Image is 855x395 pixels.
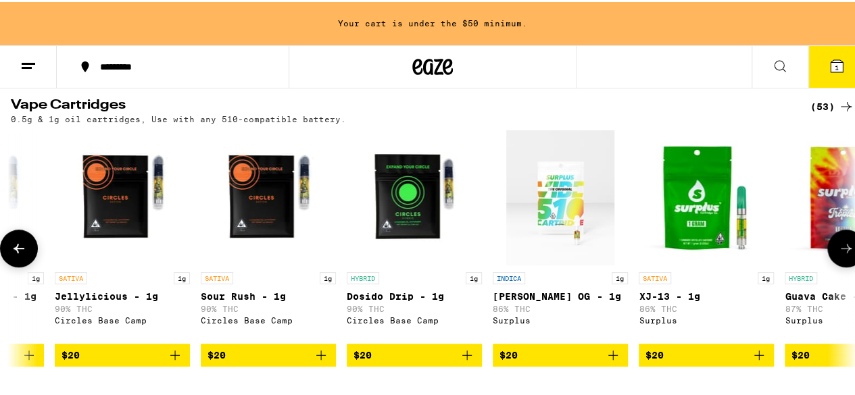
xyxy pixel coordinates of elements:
[347,270,379,282] p: HYBRID
[11,97,788,113] h2: Vape Cartridges
[639,128,774,342] a: Open page for XJ-13 - 1g from Surplus
[645,348,664,359] span: $20
[493,342,628,365] button: Add to bag
[493,314,628,323] div: Surplus
[499,348,518,359] span: $20
[55,270,87,282] p: SATIVA
[506,128,614,263] img: Surplus - King Louie OG - 1g
[201,342,336,365] button: Add to bag
[207,348,226,359] span: $20
[55,314,190,323] div: Circles Base Camp
[791,348,810,359] span: $20
[639,302,774,311] p: 86% THC
[201,289,336,300] p: Sour Rush - 1g
[55,128,190,263] img: Circles Base Camp - Jellylicious - 1g
[201,128,336,263] img: Circles Base Camp - Sour Rush - 1g
[347,128,482,342] a: Open page for Dosido Drip - 1g from Circles Base Camp
[55,342,190,365] button: Add to bag
[835,61,839,70] span: 1
[55,289,190,300] p: Jellylicious - 1g
[639,270,671,282] p: SATIVA
[55,128,190,342] a: Open page for Jellylicious - 1g from Circles Base Camp
[55,302,190,311] p: 90% THC
[493,128,628,342] a: Open page for King Louie OG - 1g from Surplus
[639,314,774,323] div: Surplus
[758,270,774,282] p: 1g
[493,302,628,311] p: 86% THC
[493,289,628,300] p: [PERSON_NAME] OG - 1g
[347,314,482,323] div: Circles Base Camp
[810,97,854,113] a: (53)
[11,113,346,122] p: 0.5g & 1g oil cartridges, Use with any 510-compatible battery.
[1,1,738,98] button: Redirect to URL
[493,270,525,282] p: INDICA
[201,302,336,311] p: 90% THC
[62,348,80,359] span: $20
[466,270,482,282] p: 1g
[201,128,336,342] a: Open page for Sour Rush - 1g from Circles Base Camp
[639,128,774,263] img: Surplus - XJ-13 - 1g
[639,342,774,365] button: Add to bag
[612,270,628,282] p: 1g
[174,270,190,282] p: 1g
[347,289,482,300] p: Dosido Drip - 1g
[320,270,336,282] p: 1g
[201,270,233,282] p: SATIVA
[201,314,336,323] div: Circles Base Camp
[353,348,372,359] span: $20
[8,9,97,20] span: Hi. Need any help?
[347,128,482,263] img: Circles Base Camp - Dosido Drip - 1g
[347,302,482,311] p: 90% THC
[639,289,774,300] p: XJ-13 - 1g
[347,342,482,365] button: Add to bag
[28,270,44,282] p: 1g
[785,270,817,282] p: HYBRID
